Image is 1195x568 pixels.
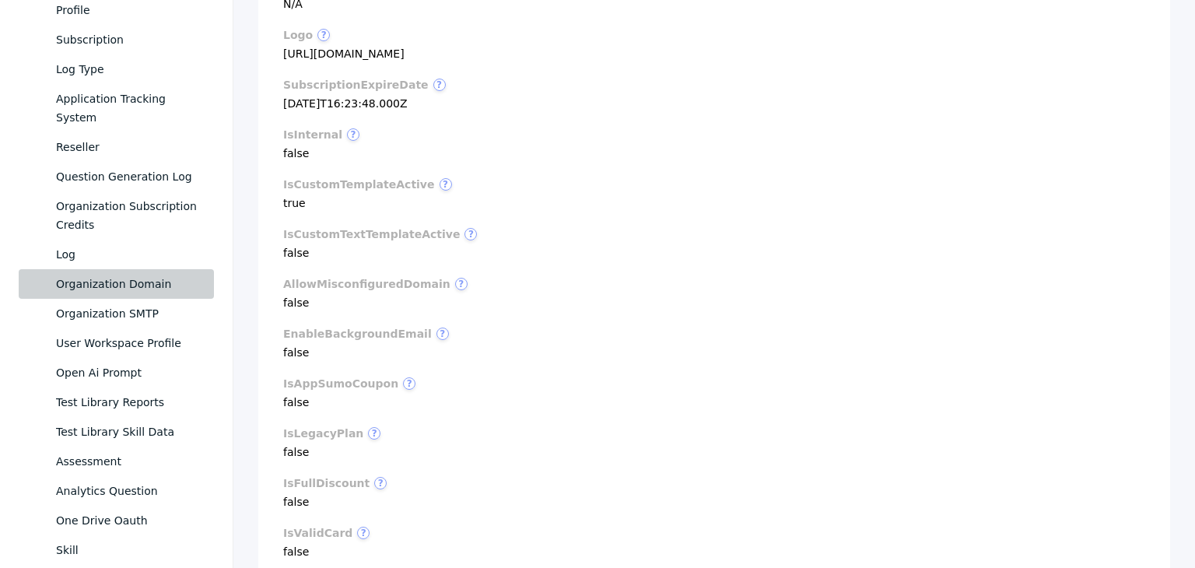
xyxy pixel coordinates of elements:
[56,304,202,323] div: Organization SMTP
[357,527,370,539] span: ?
[19,417,214,447] a: Test Library Skill Data
[283,527,1145,539] label: isValidCard
[56,30,202,49] div: Subscription
[433,79,446,91] span: ?
[283,377,1145,390] label: isAppSumoCoupon
[56,60,202,79] div: Log Type
[19,25,214,54] a: Subscription
[56,138,202,156] div: Reseller
[56,89,202,127] div: Application Tracking System
[19,299,214,328] a: Organization SMTP
[283,228,1145,240] label: isCustomTextTemplateActive
[19,269,214,299] a: Organization Domain
[19,132,214,162] a: Reseller
[19,84,214,132] a: Application Tracking System
[56,334,202,352] div: User Workspace Profile
[19,240,214,269] a: Log
[347,128,359,141] span: ?
[283,377,1145,408] section: false
[56,245,202,264] div: Log
[56,452,202,471] div: Assessment
[283,178,1145,191] label: isCustomTemplateActive
[368,427,380,440] span: ?
[436,328,449,340] span: ?
[283,427,1145,440] label: isLegacyPlan
[403,377,415,390] span: ?
[440,178,452,191] span: ?
[56,275,202,293] div: Organization Domain
[56,363,202,382] div: Open Ai Prompt
[56,541,202,559] div: Skill
[283,477,1145,489] label: isFullDiscount
[283,29,1145,60] section: [URL][DOMAIN_NAME]
[19,358,214,387] a: Open Ai Prompt
[19,506,214,535] a: One Drive Oauth
[464,228,477,240] span: ?
[283,228,1145,259] section: false
[283,79,1145,110] section: [DATE]T16:23:48.000Z
[455,278,468,290] span: ?
[19,447,214,476] a: Assessment
[283,278,1145,290] label: allowMisconfiguredDomain
[283,328,1145,359] section: false
[317,29,330,41] span: ?
[19,387,214,417] a: Test Library Reports
[283,79,1145,91] label: subscriptionExpireDate
[56,511,202,530] div: One Drive Oauth
[56,482,202,500] div: Analytics Question
[283,527,1145,558] section: false
[56,167,202,186] div: Question Generation Log
[19,162,214,191] a: Question Generation Log
[19,54,214,84] a: Log Type
[283,29,1145,41] label: logo
[283,178,1145,209] section: true
[56,422,202,441] div: Test Library Skill Data
[283,128,1145,160] section: false
[283,128,1145,141] label: isInternal
[19,476,214,506] a: Analytics Question
[283,477,1145,508] section: false
[19,191,214,240] a: Organization Subscription Credits
[19,328,214,358] a: User Workspace Profile
[56,393,202,412] div: Test Library Reports
[283,427,1145,458] section: false
[283,278,1145,309] section: false
[283,328,1145,340] label: enableBackgroundEmail
[56,197,202,234] div: Organization Subscription Credits
[19,535,214,565] a: Skill
[374,477,387,489] span: ?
